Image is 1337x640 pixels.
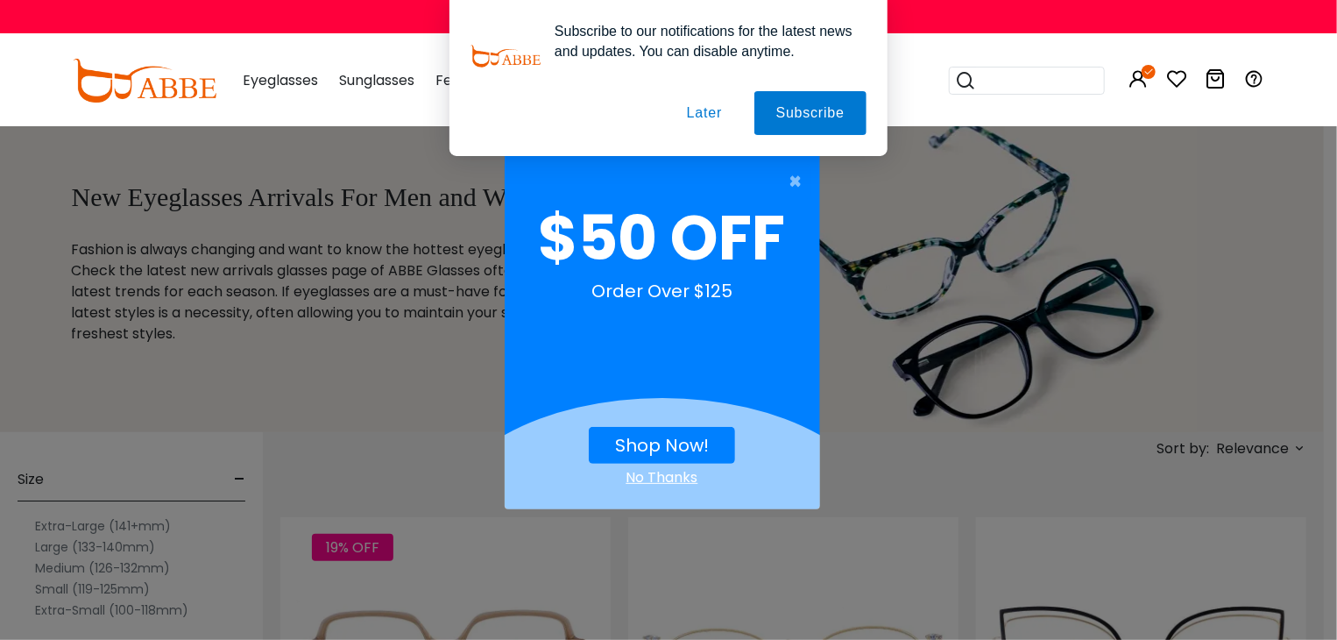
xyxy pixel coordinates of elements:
button: Later [665,91,744,135]
button: Shop Now! [589,427,735,464]
div: Close [505,467,820,488]
button: Close [496,164,811,199]
img: notification icon [470,21,541,91]
div: Order Over $125 [519,278,806,322]
a: Shop Now! [615,433,709,458]
span: × [789,164,811,199]
div: $50 OFF [519,199,806,278]
div: Subscribe to our notifications for the latest news and updates. You can disable anytime. [541,21,867,61]
button: Subscribe [754,91,867,135]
